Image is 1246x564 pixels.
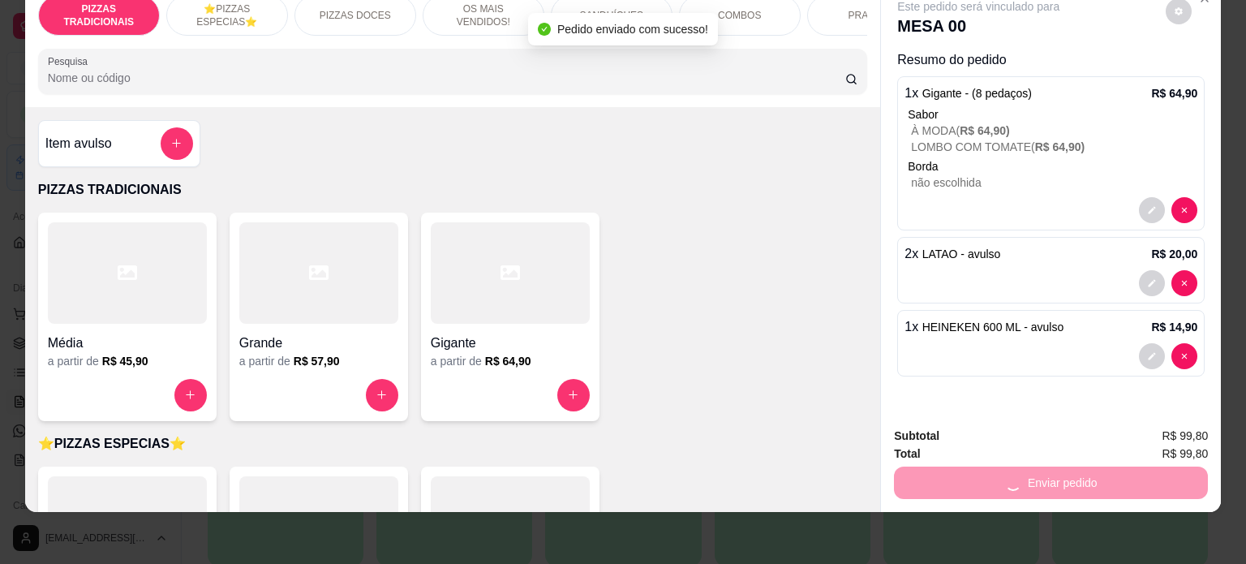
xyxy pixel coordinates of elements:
p: PIZZAS TRADICIONAIS [52,2,146,28]
p: PRATOS [849,9,887,22]
p: não escolhida [911,174,1197,191]
p: PIZZAS TRADICIONAIS [38,180,868,200]
span: R$ 64,90 ) [1035,140,1085,153]
strong: Subtotal [894,429,939,442]
p: R$ 20,00 [1151,246,1197,262]
p: 2 x [904,244,1000,264]
p: Resumo do pedido [897,50,1205,70]
span: R$ 99,80 [1162,445,1208,463]
p: ⭐️PIZZAS ESPECIAS⭐️ [180,2,274,28]
p: ⭐️PIZZAS ESPECIAS⭐️ [38,434,868,454]
button: decrease-product-quantity [1171,270,1197,296]
h4: Gigante [431,334,590,353]
h4: Grande [239,334,398,353]
p: PIZZAS DOCES [320,9,391,22]
p: OS MAIS VENDIDOS! [436,2,531,28]
p: 1 x [904,84,1032,103]
h6: R$ 57,90 [294,353,340,369]
button: increase-product-quantity [174,379,207,411]
button: decrease-product-quantity [1171,197,1197,223]
button: decrease-product-quantity [1139,270,1165,296]
div: a partir de [431,353,590,369]
span: HEINEKEN 600 ML - avulso [922,321,1064,334]
p: R$ 14,90 [1151,319,1197,335]
span: LATAO - avulso [922,248,1001,260]
span: Pedido enviado com sucesso! [557,23,708,36]
label: Pesquisa [48,54,93,68]
p: LOMBO COM TOMATE ( [911,139,1197,155]
div: a partir de [48,353,207,369]
h6: R$ 45,90 [102,353,148,369]
span: R$ 64,90 ) [960,124,1010,137]
p: Borda [908,158,1197,174]
p: À MODA ( [911,123,1197,139]
button: increase-product-quantity [557,379,590,411]
span: check-circle [538,23,551,36]
h4: Item avulso [45,134,112,153]
span: R$ 99,80 [1162,427,1208,445]
p: MESA 00 [897,15,1059,37]
h4: Média [48,334,207,353]
h6: R$ 64,90 [485,353,531,369]
p: SANDUÍCHES [579,9,643,22]
button: increase-product-quantity [366,379,398,411]
p: 1 x [904,317,1063,337]
div: Sabor [908,106,1197,123]
button: add-separate-item [161,127,193,160]
button: decrease-product-quantity [1139,197,1165,223]
input: Pesquisa [48,70,845,86]
button: decrease-product-quantity [1139,343,1165,369]
p: COMBOS [718,9,761,22]
button: decrease-product-quantity [1171,343,1197,369]
div: a partir de [239,353,398,369]
strong: Total [894,447,920,460]
span: Gigante - (8 pedaços) [922,87,1032,100]
p: R$ 64,90 [1151,85,1197,101]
